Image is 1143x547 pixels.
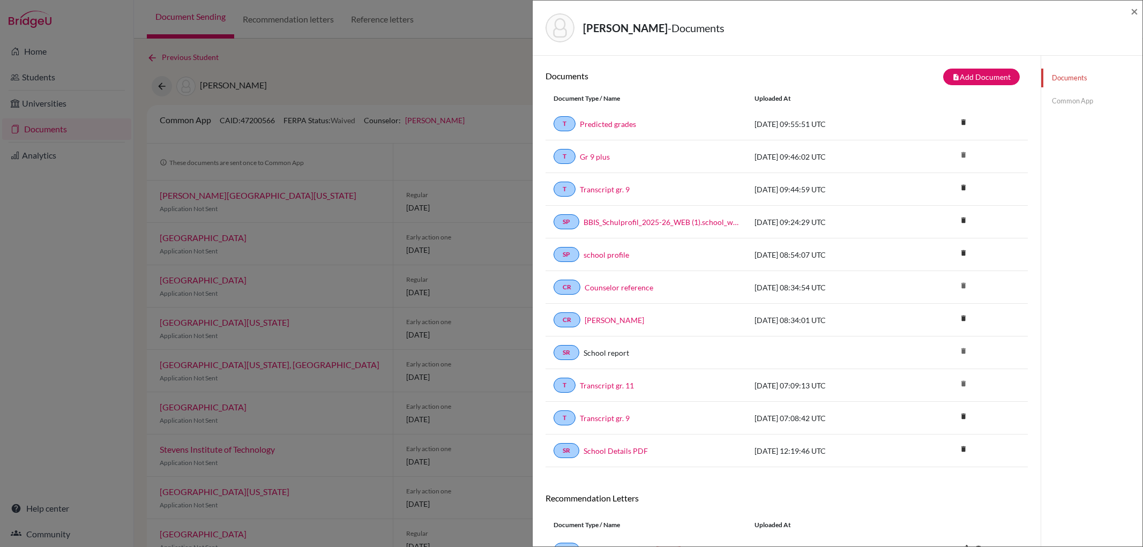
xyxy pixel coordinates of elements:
strong: [PERSON_NAME] [583,21,668,34]
a: T [554,378,576,393]
a: school profile [584,249,629,260]
a: [PERSON_NAME] [585,314,644,326]
a: delete [955,246,972,261]
a: T [554,410,576,425]
div: [DATE] 07:09:13 UTC [746,380,907,391]
i: delete [955,408,972,424]
h6: Documents [546,71,787,81]
a: SP [554,247,579,262]
a: BBIS_Schulprofil_2025-26_WEB (1).school_wide [584,216,738,228]
a: Transcript gr. 9 [580,413,630,424]
i: delete [955,212,972,228]
span: × [1131,3,1138,19]
div: [DATE] 09:44:59 UTC [746,184,907,195]
i: delete [955,441,972,457]
i: delete [955,114,972,130]
div: Uploaded at [746,520,907,530]
i: delete [955,147,972,163]
a: delete [955,116,972,130]
a: Gr 9 plus [580,151,610,162]
div: Document Type / Name [546,94,746,103]
a: delete [955,410,972,424]
a: delete [955,181,972,196]
div: [DATE] 08:34:54 UTC [746,282,907,293]
div: Uploaded at [746,94,907,103]
a: School report [584,347,629,358]
a: Documents [1041,69,1142,87]
div: [DATE] 07:08:42 UTC [746,413,907,424]
i: delete [955,278,972,294]
div: Document Type / Name [546,520,746,530]
div: [DATE] 12:19:46 UTC [746,445,907,456]
a: Common App [1041,92,1142,110]
span: - Documents [668,21,724,34]
div: [DATE] 08:54:07 UTC [746,249,907,260]
a: CR [554,312,580,327]
a: Counselor reference [585,282,653,293]
i: delete [955,343,972,359]
a: Transcript gr. 11 [580,380,634,391]
a: T [554,116,576,131]
i: delete [955,376,972,392]
i: delete [955,179,972,196]
div: [DATE] 09:24:29 UTC [746,216,907,228]
div: [DATE] 09:46:02 UTC [746,151,907,162]
a: Transcript gr. 9 [580,184,630,195]
h6: Recommendation Letters [546,493,1028,503]
a: T [554,149,576,164]
i: delete [955,310,972,326]
a: School Details PDF [584,445,648,456]
a: SR [554,345,579,360]
a: CR [554,280,580,295]
button: note_addAdd Document [943,69,1020,85]
a: Predicted grades [580,118,636,130]
a: delete [955,443,972,457]
a: SR [554,443,579,458]
a: delete [955,312,972,326]
div: [DATE] 08:34:01 UTC [746,314,907,326]
button: Close [1131,5,1138,18]
a: SP [554,214,579,229]
i: note_add [952,73,960,81]
a: delete [955,214,972,228]
a: T [554,182,576,197]
i: delete [955,245,972,261]
div: [DATE] 09:55:51 UTC [746,118,907,130]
